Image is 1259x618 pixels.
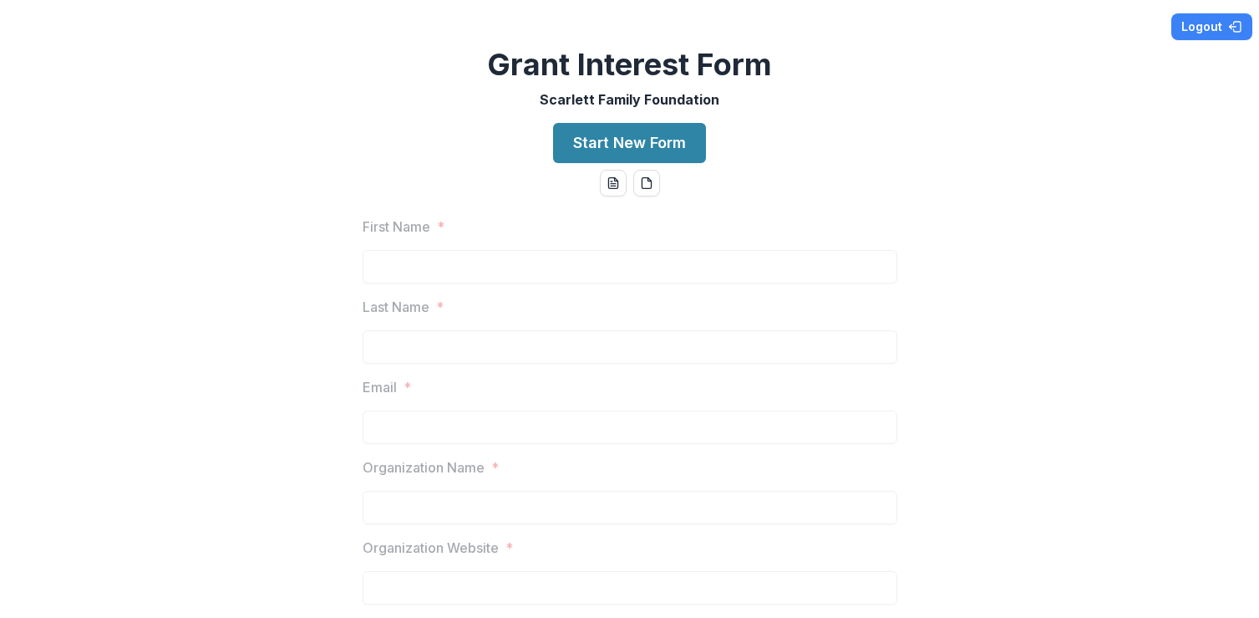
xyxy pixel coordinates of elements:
[633,170,660,197] button: pdf-download
[363,457,485,478] p: Organization Name
[487,47,772,83] h2: Grant Interest Form
[600,170,627,197] button: word-download
[363,377,397,397] p: Email
[553,123,706,163] button: Start New Form
[363,217,430,237] p: First Name
[540,89,719,110] p: Scarlett Family Foundation
[363,538,499,558] p: Organization Website
[1171,13,1252,40] button: Logout
[363,297,429,317] p: Last Name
